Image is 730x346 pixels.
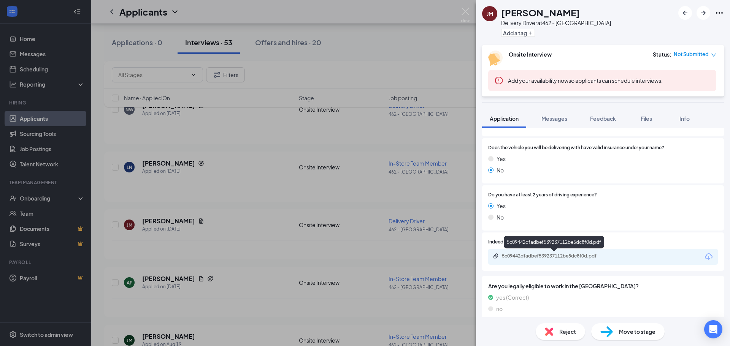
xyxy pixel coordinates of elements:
[488,144,664,152] span: Does the vehicle you will be delivering with have valid insurance under your name?
[497,166,504,174] span: No
[508,77,663,84] span: so applicants can schedule interviews.
[493,253,499,259] svg: Paperclip
[590,115,616,122] span: Feedback
[488,239,522,246] span: Indeed Resume
[679,115,690,122] span: Info
[559,327,576,336] span: Reject
[487,10,493,17] div: JM
[678,6,692,20] button: ArrowLeftNew
[619,327,655,336] span: Move to stage
[704,320,722,338] div: Open Intercom Messenger
[496,305,503,313] span: no
[497,155,506,163] span: Yes
[497,213,504,221] span: No
[502,253,608,259] div: 5c09442dfadbef539237112be5dc8f0d.pdf
[493,253,616,260] a: Paperclip5c09442dfadbef539237112be5dc8f0d.pdf
[494,76,503,85] svg: Error
[488,191,597,199] span: Do you have at least 2 years of driving experience?
[508,77,568,84] button: Add your availability now
[497,202,506,210] span: Yes
[697,6,710,20] button: ArrowRight
[490,115,519,122] span: Application
[501,19,611,27] div: Delivery Driver at 462 - [GEOGRAPHIC_DATA]
[488,282,718,290] span: Are you legally eligible to work in the [GEOGRAPHIC_DATA]?
[711,52,716,58] span: down
[501,29,535,37] button: PlusAdd a tag
[674,51,709,58] span: Not Submitted
[715,8,724,17] svg: Ellipses
[528,31,533,35] svg: Plus
[653,51,671,58] div: Status :
[504,236,604,248] div: 5c09442dfadbef539237112be5dc8f0d.pdf
[699,8,708,17] svg: ArrowRight
[496,293,529,302] span: yes (Correct)
[681,8,690,17] svg: ArrowLeftNew
[501,6,580,19] h1: [PERSON_NAME]
[704,252,713,261] svg: Download
[509,51,552,58] b: Onsite Interview
[641,115,652,122] span: Files
[541,115,567,122] span: Messages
